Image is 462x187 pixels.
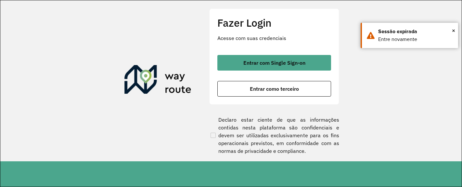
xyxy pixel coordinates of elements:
p: Acesse com suas credenciais [217,34,331,42]
span: Entrar com Single Sign-on [243,60,305,65]
span: × [452,26,455,35]
div: Sessão expirada [378,28,453,35]
button: Close [452,26,455,35]
span: Entrar como terceiro [250,86,299,91]
h2: Fazer Login [217,17,331,29]
div: Entre novamente [378,35,453,43]
button: button [217,81,331,97]
label: Declaro estar ciente de que as informações contidas nesta plataforma são confidenciais e devem se... [209,116,339,155]
img: Roteirizador AmbevTech [124,65,191,96]
button: button [217,55,331,71]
